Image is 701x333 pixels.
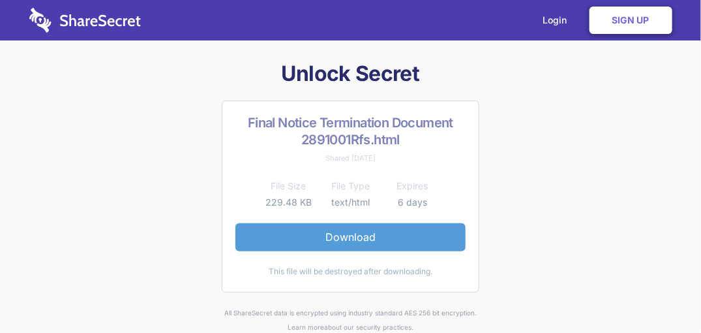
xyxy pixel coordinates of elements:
[258,178,320,194] th: File Size
[235,223,466,251] a: Download
[29,8,141,33] img: logo-wordmark-white-trans-d4663122ce5f474addd5e946df7df03e33cb6a1c49d2221995e7729f52c070b2.svg
[288,323,324,331] a: Learn more
[589,7,672,34] a: Sign Up
[235,151,466,165] div: Shared [DATE]
[235,264,466,279] div: This file will be destroyed after downloading.
[381,195,443,210] td: 6 days
[320,195,381,210] td: text/html
[636,268,685,317] iframe: Drift Widget Chat Controller
[17,60,685,87] h1: Unlock Secret
[258,195,320,210] td: 229.48 KB
[381,178,443,194] th: Expires
[320,178,381,194] th: File Type
[235,114,466,148] h2: Final Notice Termination Document 2891001Rfs.html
